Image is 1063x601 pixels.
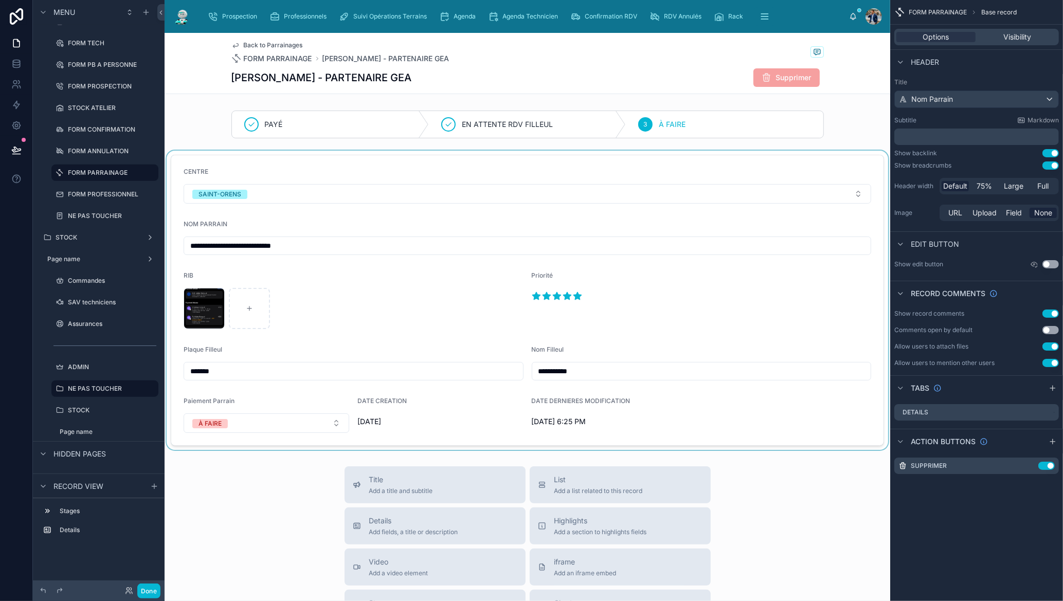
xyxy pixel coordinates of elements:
span: Tabs [911,383,929,393]
span: Markdown [1028,116,1059,124]
button: TitleAdd a title and subtitle [345,466,526,503]
div: scrollable content [894,129,1059,145]
div: Allow users to attach files [894,342,968,351]
div: scrollable content [33,498,165,549]
a: FORM PB A PERSONNE [51,57,158,73]
span: 75% [977,181,993,191]
span: Base record [981,8,1017,16]
button: DetailsAdd fields, a title or description [345,507,526,544]
a: Page name [39,251,158,267]
span: List [554,475,643,485]
label: SAV techniciens [68,298,156,306]
a: Assurances [51,316,158,332]
img: App logo [173,8,191,25]
span: Add a video element [369,569,428,577]
label: FORM TECH [68,39,156,47]
label: Stages [60,507,154,515]
a: FORM PARRAINAGE [51,165,158,181]
a: Agenda [436,7,483,26]
label: Show edit button [894,260,943,268]
span: Confirmation RDV [585,12,637,21]
button: iframeAdd an iframe embed [530,549,711,586]
span: Add fields, a title or description [369,528,458,536]
a: Suivi Opérations Terrains [336,7,434,26]
a: [PERSON_NAME] - PARTENAIRE GEA [322,53,449,64]
label: STOCK [68,406,156,414]
a: FORM ANNULATION [51,143,158,159]
span: Visibility [1003,32,1031,42]
span: Header [911,57,939,67]
span: Add an iframe embed [554,569,617,577]
label: NE PAS TOUCHER [68,385,152,393]
button: VideoAdd a video element [345,549,526,586]
a: FORM TECH [51,35,158,51]
span: Highlights [554,516,647,526]
span: Add a title and subtitle [369,487,433,495]
span: Default [943,181,967,191]
span: FORM PARRAINAGE [244,53,312,64]
span: Prospection [222,12,257,21]
span: Action buttons [911,436,976,447]
label: Page name [60,428,156,436]
button: ListAdd a list related to this record [530,466,711,503]
button: HighlightsAdd a section to highlights fields [530,507,711,544]
a: Confirmation RDV [567,7,644,26]
label: FORM PROSPECTION [68,82,156,90]
label: ADMIN [68,363,156,371]
span: Back to Parrainages [244,41,303,49]
label: Subtitle [894,116,916,124]
label: FORM PROFESSIONNEL [68,190,156,198]
span: Upload [972,208,997,218]
a: NE PAS TOUCHER [51,380,158,397]
a: Rack [711,7,750,26]
div: Show record comments [894,309,964,318]
div: Allow users to mention other users [894,359,995,367]
div: Show breadcrumbs [894,161,951,170]
span: Video [369,557,428,567]
div: scrollable content [200,5,849,28]
span: None [1034,208,1052,218]
a: Agenda Technicien [485,7,565,26]
a: FORM CONFIRMATION [51,121,158,138]
label: STOCK ATELIER [68,104,156,112]
span: RDV Annulés [664,12,701,21]
label: Details [60,526,154,534]
span: Add a section to highlights fields [554,528,647,536]
span: Agenda [454,12,476,21]
label: Header width [894,182,935,190]
label: Commandes [68,277,156,285]
span: Details [369,516,458,526]
label: Supprimer [911,462,947,470]
a: Page name [51,424,158,440]
span: FORM PARRAINAGE [909,8,967,16]
label: Page name [47,255,142,263]
span: Nom Parrain [911,94,953,104]
span: Agenda Technicien [502,12,558,21]
a: STOCK ATELIER [51,100,158,116]
a: FORM PROSPECTION [51,78,158,95]
span: Large [1004,181,1024,191]
span: iframe [554,557,617,567]
a: STOCK [39,229,158,246]
a: FORM PARRAINAGE [231,53,312,64]
span: Add a list related to this record [554,487,643,495]
span: Options [923,32,949,42]
span: Full [1038,181,1049,191]
button: Nom Parrain [894,90,1059,108]
a: Prospection [205,7,264,26]
label: Title [894,78,1059,86]
span: Record comments [911,288,985,299]
button: Done [137,584,160,598]
label: Assurances [68,320,156,328]
a: Commandes [51,272,158,289]
h1: [PERSON_NAME] - PARTENAIRE GEA [231,70,412,85]
span: Rack [728,12,743,21]
label: STOCK [56,233,142,242]
label: Image [894,209,935,217]
a: ADMIN [51,359,158,375]
a: RDV Annulés [646,7,709,26]
a: SAV techniciens [51,294,158,311]
span: Record view [53,481,103,491]
div: Comments open by default [894,326,972,334]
